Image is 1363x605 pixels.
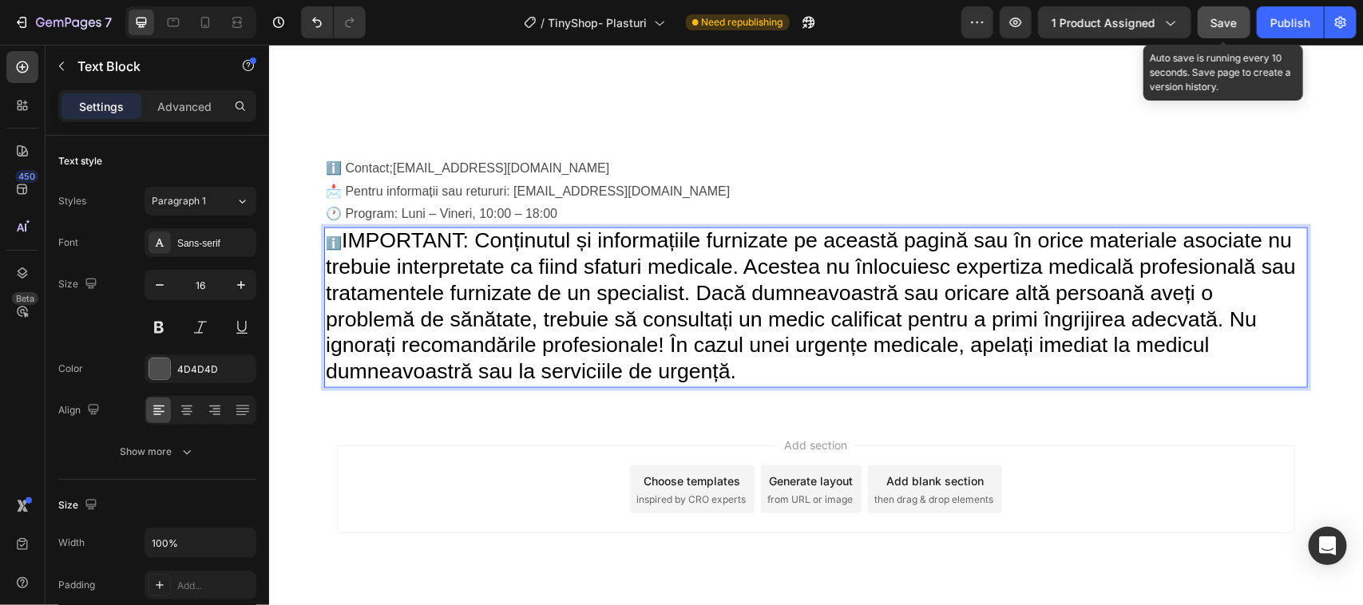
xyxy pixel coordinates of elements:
[58,274,101,295] div: Size
[6,6,119,38] button: 7
[79,98,124,115] p: Settings
[152,194,206,208] span: Paragraph 1
[541,14,545,31] span: /
[157,98,212,115] p: Advanced
[121,444,195,460] div: Show more
[58,194,86,208] div: Styles
[617,428,715,445] div: Add blank section
[177,579,252,593] div: Add...
[58,362,83,376] div: Color
[12,292,38,305] div: Beta
[269,45,1363,605] iframe: Design area
[509,392,585,409] span: Add section
[1270,14,1310,31] div: Publish
[367,448,477,462] span: inspired by CRO experts
[177,236,252,251] div: Sans-serif
[58,495,101,516] div: Size
[498,448,584,462] span: from URL or image
[58,578,95,592] div: Padding
[702,15,783,30] span: Need republishing
[58,235,78,250] div: Font
[177,362,252,377] div: 4D4D4D
[1038,6,1191,38] button: 1 product assigned
[1257,6,1324,38] button: Publish
[1052,14,1155,31] span: 1 product assigned
[58,400,103,421] div: Align
[375,428,472,445] div: Choose templates
[1211,16,1238,30] span: Save
[77,57,213,76] p: Text Block
[58,154,102,168] div: Text style
[105,13,112,32] p: 7
[58,536,85,550] div: Width
[58,437,256,466] button: Show more
[549,14,648,31] span: TinyShop- Plasturi
[15,170,38,183] div: 450
[605,448,724,462] span: then drag & drop elements
[1309,527,1347,565] div: Open Intercom Messenger
[501,428,584,445] div: Generate layout
[145,187,256,216] button: Paragraph 1
[301,6,366,38] div: Undo/Redo
[1198,6,1250,38] button: Save
[145,528,256,557] input: Auto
